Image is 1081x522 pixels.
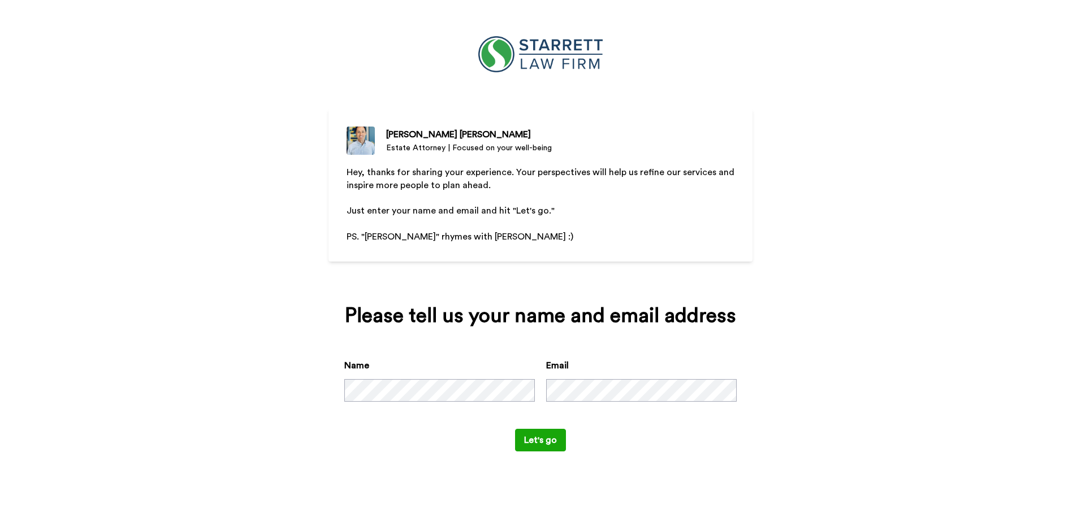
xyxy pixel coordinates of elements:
div: Please tell us your name and email address [344,304,737,327]
div: Estate Attorney | Focused on your well-being [386,142,552,154]
div: [PERSON_NAME] [PERSON_NAME] [386,128,552,141]
label: Email [546,359,569,372]
span: Hey, thanks for sharing your experience. Your perspectives will help us refine our services and i... [347,168,737,190]
img: Estate Attorney | Focused on your well-being [347,127,375,155]
label: Name [344,359,369,372]
span: PS. "[PERSON_NAME]" rhymes with [PERSON_NAME] :) [347,232,573,241]
span: Just enter your name and email and hit "Let's go." [347,206,555,215]
img: https://cdn.bonjoro.com/media/e0e66830-a3b9-49e4-bcf2-898784b47281/cc6e7a12-f94b-44bf-bd39-5d3643... [478,36,603,72]
button: Let's go [515,429,566,451]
